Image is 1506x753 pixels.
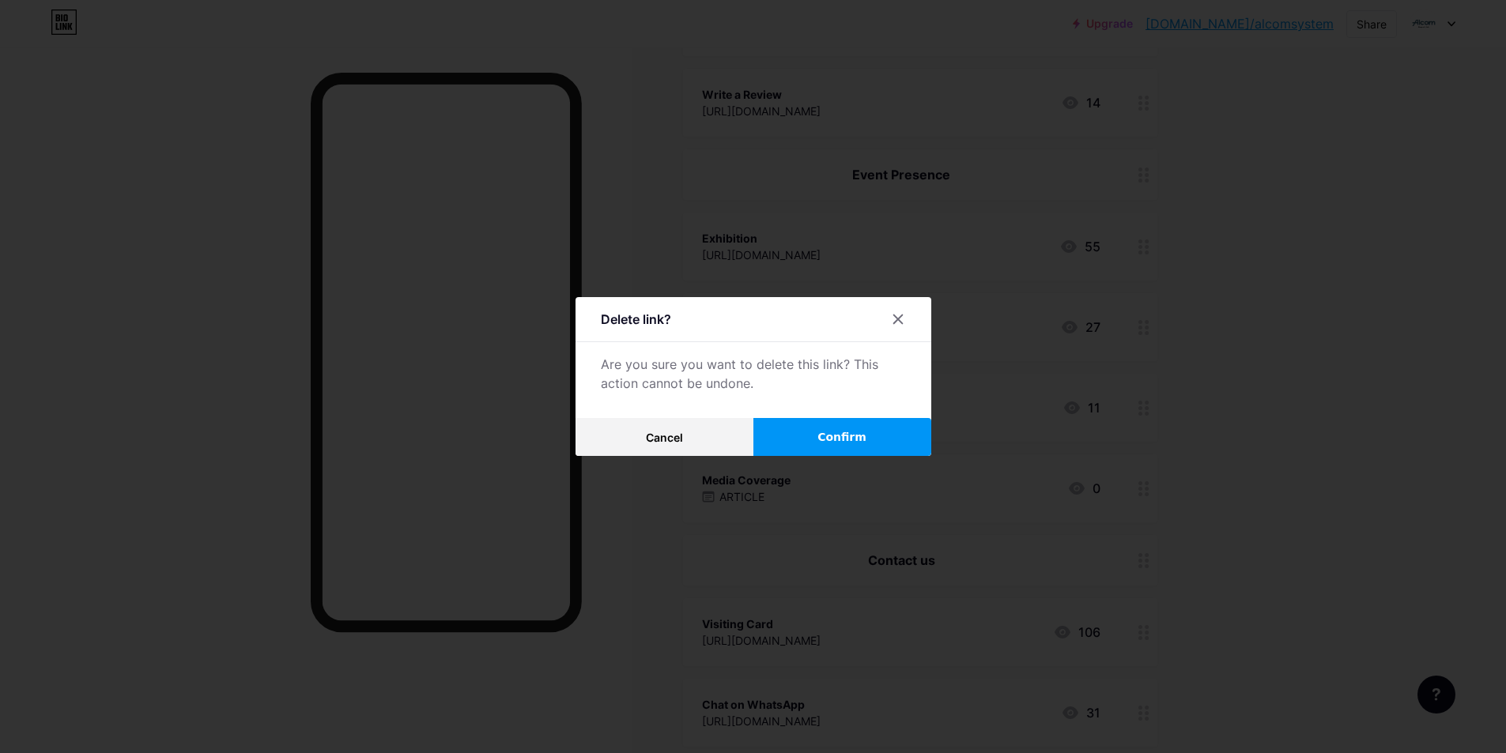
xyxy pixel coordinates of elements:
span: Cancel [646,431,683,444]
button: Cancel [576,418,753,456]
div: Delete link? [601,310,671,329]
div: Are you sure you want to delete this link? This action cannot be undone. [601,355,906,393]
button: Confirm [753,418,931,456]
span: Confirm [817,429,866,446]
